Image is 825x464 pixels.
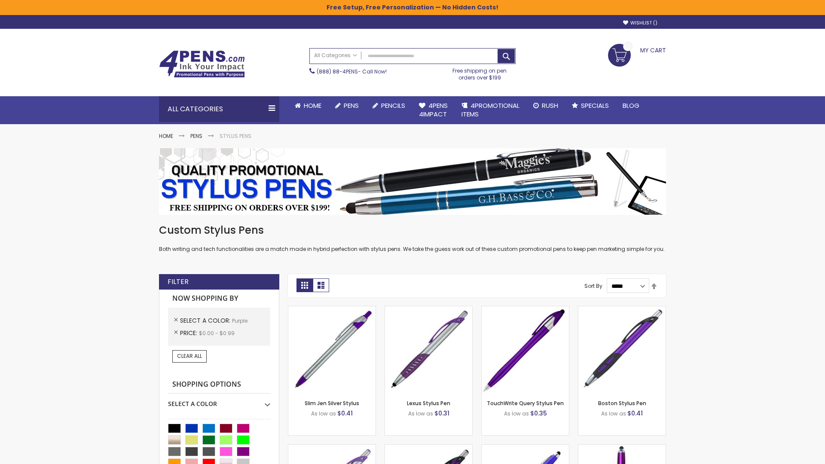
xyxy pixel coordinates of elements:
[288,306,376,313] a: Slim Jen Silver Stylus-Purple
[455,96,526,124] a: 4PROMOTIONALITEMS
[180,316,232,325] span: Select A Color
[180,329,199,337] span: Price
[542,101,558,110] span: Rush
[407,400,450,407] a: Lexus Stylus Pen
[159,223,666,237] h1: Custom Stylus Pens
[190,132,202,140] a: Pens
[616,96,646,115] a: Blog
[168,290,270,308] strong: Now Shopping by
[444,64,516,81] div: Free shipping on pen orders over $199
[317,68,387,75] span: - Call Now!
[172,350,207,362] a: Clear All
[344,101,359,110] span: Pens
[419,101,448,119] span: 4Pens 4impact
[530,409,547,418] span: $0.35
[461,101,519,119] span: 4PROMOTIONAL ITEMS
[199,330,235,337] span: $0.00 - $0.99
[288,306,376,394] img: Slim Jen Silver Stylus-Purple
[314,52,357,59] span: All Categories
[385,306,472,394] img: Lexus Stylus Pen-Purple
[487,400,564,407] a: TouchWrite Query Stylus Pen
[623,20,657,26] a: Wishlist
[159,96,279,122] div: All Categories
[584,282,602,290] label: Sort By
[482,306,569,394] img: TouchWrite Query Stylus Pen-Purple
[168,277,189,287] strong: Filter
[305,400,359,407] a: Slim Jen Silver Stylus
[408,410,433,417] span: As low as
[232,317,247,324] span: Purple
[581,101,609,110] span: Specials
[311,410,336,417] span: As low as
[168,375,270,394] strong: Shopping Options
[328,96,366,115] a: Pens
[168,394,270,408] div: Select A Color
[177,352,202,360] span: Clear All
[159,50,245,78] img: 4Pens Custom Pens and Promotional Products
[381,101,405,110] span: Pencils
[504,410,529,417] span: As low as
[482,444,569,452] a: Sierra Stylus Twist Pen-Purple
[598,400,646,407] a: Boston Stylus Pen
[482,306,569,313] a: TouchWrite Query Stylus Pen-Purple
[578,306,666,394] img: Boston Stylus Pen-Purple
[366,96,412,115] a: Pencils
[385,444,472,452] a: Lexus Metallic Stylus Pen-Purple
[304,101,321,110] span: Home
[310,49,361,63] a: All Categories
[526,96,565,115] a: Rush
[159,148,666,215] img: Stylus Pens
[385,306,472,313] a: Lexus Stylus Pen-Purple
[288,444,376,452] a: Boston Silver Stylus Pen-Purple
[434,409,449,418] span: $0.31
[296,278,313,292] strong: Grid
[627,409,643,418] span: $0.41
[601,410,626,417] span: As low as
[220,132,251,140] strong: Stylus Pens
[578,444,666,452] a: TouchWrite Command Stylus Pen-Purple
[565,96,616,115] a: Specials
[159,132,173,140] a: Home
[412,96,455,124] a: 4Pens4impact
[623,101,639,110] span: Blog
[578,306,666,313] a: Boston Stylus Pen-Purple
[159,223,666,253] div: Both writing and tech functionalities are a match made in hybrid perfection with stylus pens. We ...
[337,409,353,418] span: $0.41
[317,68,358,75] a: (888) 88-4PENS
[288,96,328,115] a: Home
